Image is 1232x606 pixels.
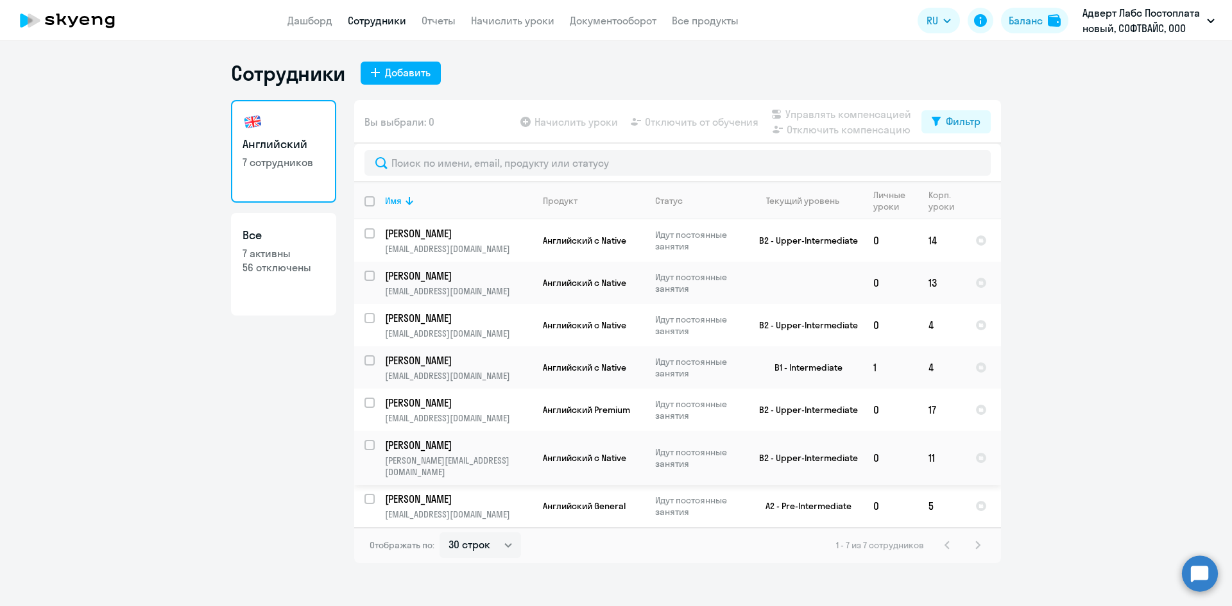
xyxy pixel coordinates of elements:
[918,431,965,485] td: 11
[766,195,839,206] div: Текущий уровень
[385,396,532,410] a: [PERSON_NAME]
[471,14,554,27] a: Начислить уроки
[231,100,336,203] a: Английский7 сотрудников
[385,509,532,520] p: [EMAIL_ADDRESS][DOMAIN_NAME]
[385,492,530,506] p: [PERSON_NAME]
[863,389,918,431] td: 0
[543,452,626,464] span: Английский с Native
[385,311,530,325] p: [PERSON_NAME]
[385,269,530,283] p: [PERSON_NAME]
[655,494,743,518] p: Идут постоянные занятия
[918,262,965,304] td: 13
[385,195,532,206] div: Имя
[370,539,434,551] span: Отображать по:
[385,311,532,325] a: [PERSON_NAME]
[863,485,918,527] td: 0
[385,370,532,382] p: [EMAIL_ADDRESS][DOMAIN_NAME]
[744,431,863,485] td: B2 - Upper-Intermediate
[918,8,960,33] button: RU
[385,269,532,283] a: [PERSON_NAME]
[655,398,743,421] p: Идут постоянные занятия
[385,328,532,339] p: [EMAIL_ADDRESS][DOMAIN_NAME]
[754,195,862,206] div: Текущий уровень
[348,14,406,27] a: Сотрудники
[655,229,743,252] p: Идут постоянные занятия
[744,485,863,527] td: A2 - Pre-Intermediate
[927,13,938,28] span: RU
[570,14,656,27] a: Документооборот
[385,438,530,452] p: [PERSON_NAME]
[672,14,739,27] a: Все продукты
[543,195,644,206] div: Продукт
[385,243,532,255] p: [EMAIL_ADDRESS][DOMAIN_NAME]
[543,277,626,289] span: Английский с Native
[543,404,630,416] span: Английский Premium
[243,260,325,274] p: 56 отключены
[744,219,863,262] td: B2 - Upper-Intermediate
[385,353,532,367] a: [PERSON_NAME]
[863,431,918,485] td: 0
[243,155,325,169] p: 7 сотрудников
[385,438,532,452] a: [PERSON_NAME]
[655,356,743,379] p: Идут постоянные занятия
[385,195,402,206] div: Имя
[918,346,965,389] td: 4
[243,246,325,260] p: 7 активны
[655,195,743,206] div: Статус
[385,492,532,506] a: [PERSON_NAME]
[385,412,532,424] p: [EMAIL_ADDRESS][DOMAIN_NAME]
[744,346,863,389] td: B1 - Intermediate
[918,485,965,527] td: 5
[361,62,441,85] button: Добавить
[1076,5,1221,36] button: Адверт Лабс Постоплата новый, СОФТВАЙС, ООО
[543,195,577,206] div: Продукт
[918,219,965,262] td: 14
[385,396,530,410] p: [PERSON_NAME]
[918,304,965,346] td: 4
[231,213,336,316] a: Все7 активны56 отключены
[1001,8,1068,33] button: Балансbalance
[385,226,532,240] a: [PERSON_NAME]
[863,262,918,304] td: 0
[946,114,980,129] div: Фильтр
[744,304,863,346] td: B2 - Upper-Intermediate
[385,353,530,367] p: [PERSON_NAME]
[231,60,345,86] h1: Сотрудники
[863,346,918,389] td: 1
[655,271,743,294] p: Идут постоянные занятия
[863,219,918,262] td: 0
[422,14,456,27] a: Отчеты
[243,227,325,244] h3: Все
[385,455,532,478] p: [PERSON_NAME][EMAIL_ADDRESS][DOMAIN_NAME]
[918,389,965,431] td: 17
[928,189,956,212] div: Корп. уроки
[873,189,909,212] div: Личные уроки
[836,539,924,551] span: 1 - 7 из 7 сотрудников
[243,112,263,132] img: english
[1082,5,1202,36] p: Адверт Лабс Постоплата новый, СОФТВАЙС, ООО
[655,446,743,469] p: Идут постоянные занятия
[863,304,918,346] td: 0
[543,362,626,373] span: Английский с Native
[385,226,530,240] p: [PERSON_NAME]
[364,114,434,130] span: Вы выбрали: 0
[385,65,431,80] div: Добавить
[543,319,626,331] span: Английский с Native
[287,14,332,27] a: Дашборд
[1048,14,1061,27] img: balance
[543,500,626,512] span: Английский General
[1009,13,1043,28] div: Баланс
[364,150,991,176] input: Поиск по имени, email, продукту или статусу
[744,389,863,431] td: B2 - Upper-Intermediate
[243,136,325,153] h3: Английский
[655,314,743,337] p: Идут постоянные занятия
[385,285,532,297] p: [EMAIL_ADDRESS][DOMAIN_NAME]
[921,110,991,133] button: Фильтр
[543,235,626,246] span: Английский с Native
[928,189,964,212] div: Корп. уроки
[655,195,683,206] div: Статус
[873,189,918,212] div: Личные уроки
